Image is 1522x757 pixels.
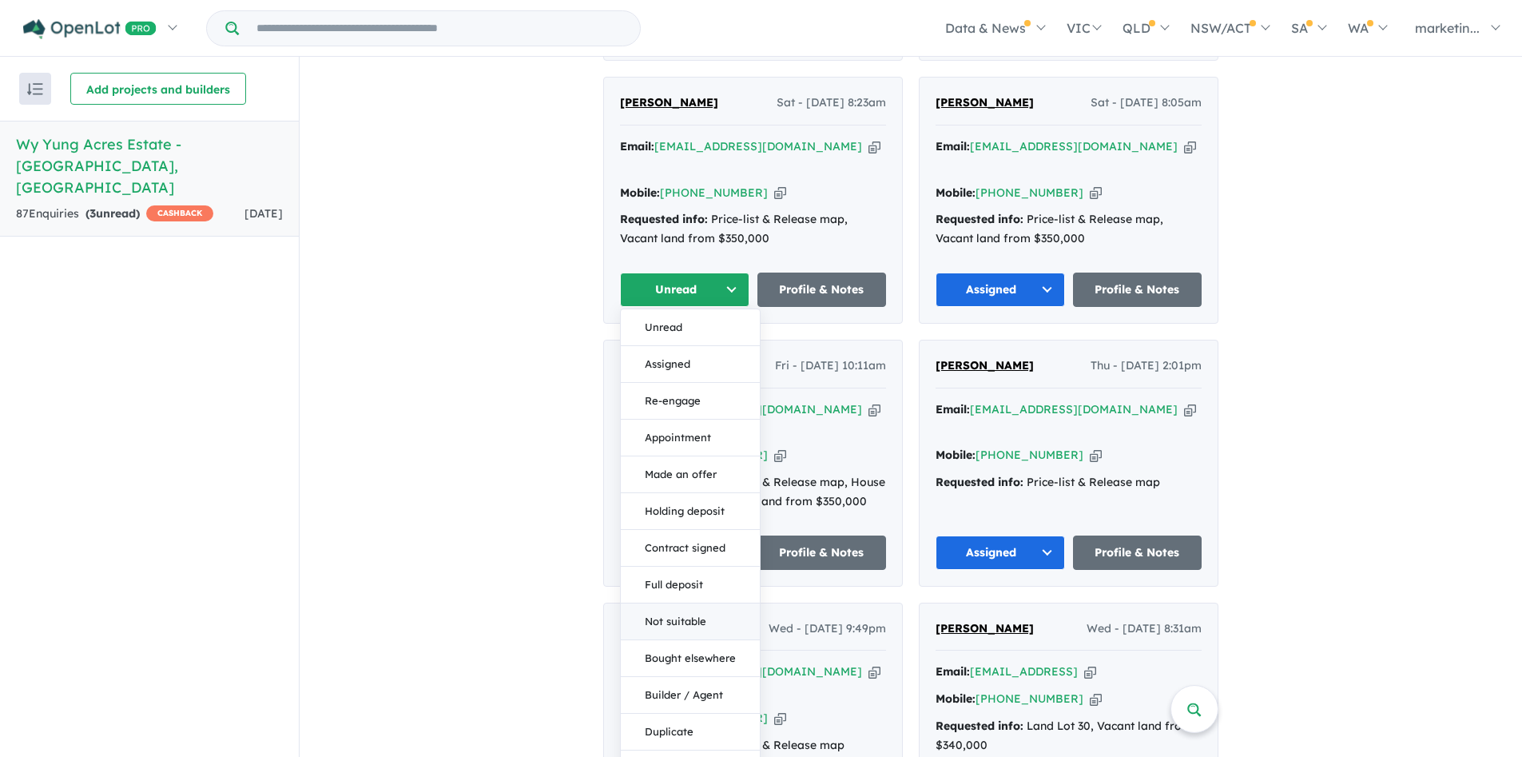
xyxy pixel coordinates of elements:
span: [PERSON_NAME] [936,621,1034,635]
button: Unread [621,309,760,346]
button: Copy [1084,663,1096,680]
div: Price-list & Release map, Vacant land from $350,000 [620,210,886,249]
button: Appointment [621,420,760,456]
strong: Mobile: [936,691,976,706]
a: [EMAIL_ADDRESS][DOMAIN_NAME] [654,139,862,153]
a: [PERSON_NAME] [936,357,1034,376]
button: Copy [774,447,786,464]
img: Openlot PRO Logo White [23,19,157,39]
button: Copy [774,185,786,201]
a: [PERSON_NAME] [620,94,718,113]
strong: Email: [620,139,654,153]
button: Add projects and builders [70,73,246,105]
button: Holding deposit [621,493,760,530]
input: Try estate name, suburb, builder or developer [242,11,637,46]
strong: ( unread) [85,206,140,221]
button: Copy [1184,401,1196,418]
strong: Mobile: [936,448,976,462]
button: Unread [620,273,749,307]
button: Copy [868,401,880,418]
strong: Requested info: [936,475,1023,489]
span: Wed - [DATE] 9:49pm [769,620,886,639]
div: Price-list & Release map [936,473,1202,492]
button: Contract signed [621,530,760,567]
strong: Requested info: [936,212,1023,226]
button: Not suitable [621,604,760,640]
a: [PERSON_NAME] [936,94,1034,113]
a: [PHONE_NUMBER] [976,691,1083,706]
h5: Wy Yung Acres Estate - [GEOGRAPHIC_DATA] , [GEOGRAPHIC_DATA] [16,133,283,198]
a: [EMAIL_ADDRESS][DOMAIN_NAME] [970,402,1178,416]
strong: Email: [936,664,970,679]
div: Price-list & Release map, Vacant land from $350,000 [936,210,1202,249]
img: sort.svg [27,83,43,95]
strong: Requested info: [620,212,708,226]
button: Copy [1090,691,1102,707]
button: Assigned [621,346,760,383]
a: [PHONE_NUMBER] [976,185,1083,200]
button: Assigned [936,536,1065,570]
span: marketin... [1415,20,1480,36]
a: Profile & Notes [1073,536,1202,570]
a: [PHONE_NUMBER] [660,185,768,200]
a: [PHONE_NUMBER] [976,448,1083,462]
strong: Email: [936,402,970,416]
span: CASHBACK [146,205,213,221]
span: [PERSON_NAME] [936,358,1034,373]
span: Wed - [DATE] 8:31am [1087,620,1202,639]
div: Land Lot 30, Vacant land from $340,000 [936,717,1202,755]
button: Assigned [936,273,1065,307]
span: [PERSON_NAME] [936,95,1034,110]
span: Sat - [DATE] 8:23am [777,94,886,113]
span: [PERSON_NAME] [620,95,718,110]
button: Re-engage [621,383,760,420]
a: Profile & Notes [757,273,887,307]
button: Copy [1090,185,1102,201]
button: Made an offer [621,456,760,493]
div: 87 Enquir ies [16,205,213,224]
a: [EMAIL_ADDRESS] [970,664,1078,679]
button: Duplicate [621,714,760,751]
strong: Mobile: [936,185,976,200]
span: Thu - [DATE] 2:01pm [1091,357,1202,376]
strong: Mobile: [620,185,660,200]
span: Fri - [DATE] 10:11am [775,357,886,376]
button: Copy [774,710,786,727]
strong: Email: [936,139,970,153]
button: Copy [1184,138,1196,155]
strong: Requested info: [936,719,1023,733]
button: Full deposit [621,567,760,604]
button: Copy [868,138,880,155]
span: 3 [89,206,96,221]
button: Bought elsewhere [621,640,760,677]
button: Copy [868,663,880,680]
button: Builder / Agent [621,677,760,714]
a: Profile & Notes [757,536,887,570]
a: [EMAIL_ADDRESS][DOMAIN_NAME] [970,139,1178,153]
span: [DATE] [244,206,283,221]
a: Profile & Notes [1073,273,1202,307]
a: [PERSON_NAME] [936,620,1034,639]
button: Copy [1090,447,1102,464]
span: Sat - [DATE] 8:05am [1091,94,1202,113]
